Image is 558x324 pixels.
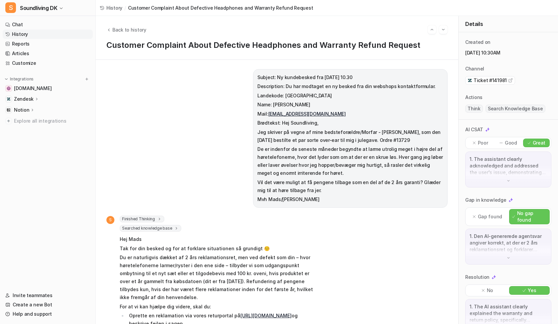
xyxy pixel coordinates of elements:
span: Finished Thinking [120,216,164,222]
p: Channel [465,65,484,72]
h1: Customer Complaint About Defective Headphones and Warranty Refund Request [106,41,448,50]
p: Hej Mads [120,235,314,243]
a: Ticket #141981 [468,77,513,84]
span: / [124,4,126,11]
p: Poor [478,140,488,146]
span: Searched knowledge base [120,225,181,232]
p: Tak for din besked og for at forklare situationen så grundigt ☺️ [120,245,314,253]
span: [DOMAIN_NAME] [14,85,52,92]
span: Customer Complaint About Defective Headphones and Warranty Refund Request [128,4,313,11]
img: explore all integrations [5,118,12,124]
button: Back to history [106,26,146,33]
img: Next session [441,27,446,33]
p: Yes [528,287,536,294]
p: Great [533,140,546,146]
img: menu_add.svg [84,77,89,81]
a: History [100,4,122,11]
p: 1. The assistant clearly acknowledged and addressed the user's issue, demonstrating empathy and u... [470,156,547,176]
button: Go to next session [439,25,448,34]
img: Zendesk [7,97,11,101]
span: S [5,2,16,13]
p: Brødtekst: Hej Soundliving, [257,119,443,127]
button: Integrations [3,76,36,82]
p: Created on [465,39,490,46]
span: Explore all integrations [14,116,90,126]
p: [DATE] 10:30AM [465,50,551,56]
a: Explore all integrations [3,116,93,126]
a: History [3,30,93,39]
a: soundliving.dk[DOMAIN_NAME] [3,84,93,93]
p: Vil det være muligt at få pengene tilbage som en del af de 2 års garanti? Glæder mig til at høre ... [257,178,443,194]
span: Ticket #141981 [474,77,507,84]
p: Subject: Ny kundebesked fra [DATE] 10.30 [257,73,443,81]
p: Du er naturligvis dækket af 2 års reklamationsret, men ved defekt som din – hvor høretelefonerne ... [120,254,314,301]
p: Notion [14,107,29,113]
p: AI CSAT [465,126,483,133]
p: Description: Du har modtaget en ny besked fra din webshops kontaktformular. [257,82,443,90]
img: Notion [7,108,11,112]
a: [URL][DOMAIN_NAME] [240,313,292,318]
span: History [106,4,122,11]
a: Help and support [3,309,93,319]
div: Details [459,16,558,32]
p: Landekode: [GEOGRAPHIC_DATA] [257,92,443,100]
p: 1. The AI assistant clearly explained the warranty and return policy, specifically addressing the... [470,303,547,323]
span: Search Knowledge Base [486,105,545,113]
p: De er indenfor de seneste måneder begyndte at larme utrolig meget i højre del af høretelefonerne,... [257,145,443,177]
span: Think [465,105,483,113]
p: No [487,287,493,294]
img: soundliving.dk [7,86,11,90]
p: Resolution [465,274,489,280]
span: Back to history [112,26,146,33]
p: 1. Den AI-genererede agentsvar angiver korrekt, at der er 2 års reklamationsret og forklarer proc... [470,233,547,253]
a: Create a new Bot [3,300,93,309]
a: Articles [3,49,93,58]
span: S [106,216,114,224]
p: Gap found [478,213,502,220]
a: [EMAIL_ADDRESS][DOMAIN_NAME] [268,111,346,117]
p: Mail: [257,110,443,118]
p: No gap found [517,210,547,223]
p: Zendesk [14,96,34,102]
p: For at vi kan hjælpe dig videre, skal du: [120,303,314,311]
p: Actions [465,94,483,101]
img: Previous session [430,27,434,33]
span: Soundliving DK [20,3,57,13]
p: Mvh Mads/[PERSON_NAME] [257,195,443,203]
p: Integrations [10,76,34,82]
p: Jeg skriver på vegne af mine bedsteforældre/Morfar - [PERSON_NAME], som den [DATE] bestilte et pa... [257,128,443,144]
img: expand menu [4,77,9,81]
a: Invite teammates [3,291,93,300]
button: Go to previous session [428,25,436,34]
a: Customize [3,58,93,68]
a: Reports [3,39,93,49]
p: Name: [PERSON_NAME] [257,101,443,109]
img: down-arrow [506,256,511,260]
p: Gap in knowledge [465,197,506,203]
p: Good [505,140,517,146]
a: Chat [3,20,93,29]
img: down-arrow [506,178,511,183]
img: zendesk [468,78,472,83]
